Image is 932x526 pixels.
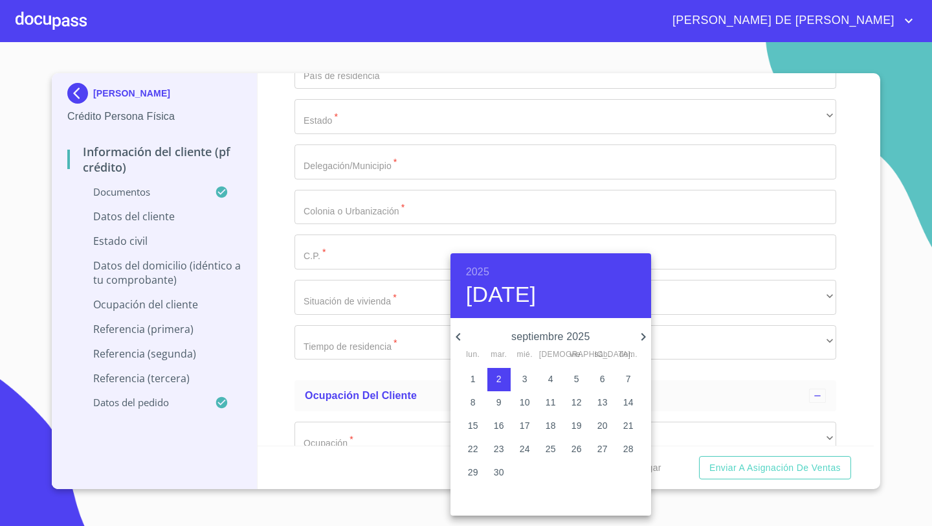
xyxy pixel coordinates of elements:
p: 20 [597,419,608,432]
p: 30 [494,466,504,479]
p: 28 [623,442,634,455]
p: septiembre 2025 [466,329,636,345]
p: 8 [471,396,476,409]
p: 24 [520,442,530,455]
button: 25 [539,438,562,461]
p: 29 [468,466,478,479]
span: sáb. [591,349,614,361]
p: 14 [623,396,634,409]
button: 28 [617,438,640,461]
p: 21 [623,419,634,432]
button: [DATE] [466,281,537,308]
button: 26 [565,438,588,461]
button: 17 [513,415,537,438]
button: 11 [539,391,562,415]
button: 20 [591,415,614,438]
button: 19 [565,415,588,438]
button: 7 [617,368,640,391]
span: vie. [565,349,588,361]
button: 9 [487,391,511,415]
p: 1 [471,372,476,385]
button: 5 [565,368,588,391]
button: 8 [461,391,485,415]
button: 1 [461,368,485,391]
p: 25 [546,442,556,455]
button: 2025 [466,263,489,281]
p: 3 [522,372,527,385]
p: 19 [571,419,582,432]
button: 6 [591,368,614,391]
p: 9 [496,396,502,409]
button: 13 [591,391,614,415]
button: 10 [513,391,537,415]
p: 23 [494,442,504,455]
button: 12 [565,391,588,415]
p: 22 [468,442,478,455]
p: 13 [597,396,608,409]
p: 6 [600,372,605,385]
p: 17 [520,419,530,432]
p: 7 [626,372,631,385]
button: 27 [591,438,614,461]
p: 26 [571,442,582,455]
button: 2 [487,368,511,391]
button: 18 [539,415,562,438]
span: mar. [487,349,511,361]
button: 23 [487,438,511,461]
button: 15 [461,415,485,438]
p: 27 [597,442,608,455]
span: dom. [617,349,640,361]
button: 14 [617,391,640,415]
button: 4 [539,368,562,391]
span: lun. [461,349,485,361]
span: [DEMOGRAPHIC_DATA]. [539,349,562,361]
button: 3 [513,368,537,391]
p: 11 [546,396,556,409]
p: 16 [494,419,504,432]
span: mié. [513,349,537,361]
p: 10 [520,396,530,409]
p: 12 [571,396,582,409]
button: 21 [617,415,640,438]
button: 29 [461,461,485,485]
p: 2 [496,372,502,385]
button: 30 [487,461,511,485]
button: 16 [487,415,511,438]
button: 22 [461,438,485,461]
button: 24 [513,438,537,461]
p: 15 [468,419,478,432]
p: 4 [548,372,553,385]
p: 5 [574,372,579,385]
p: 18 [546,419,556,432]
